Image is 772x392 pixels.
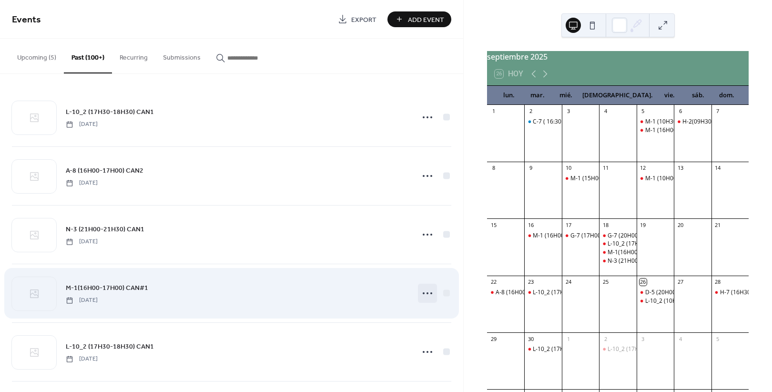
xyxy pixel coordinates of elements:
[524,232,561,240] div: M-1 (16H00-17H00) CAN#1
[645,289,716,297] div: D-5 (20H00-21H00)CAN#1
[112,39,155,72] button: Recurring
[66,283,148,293] span: M-1(16H00-17H00) CAN#1
[490,108,497,115] div: 1
[602,108,609,115] div: 4
[637,126,674,134] div: M-1 (16H00-17H00) CAN1
[677,221,684,228] div: 20
[351,15,376,25] span: Export
[66,107,154,117] span: L-10_2 (17H30-18H30) CAN1
[66,120,98,129] span: [DATE]
[331,11,384,27] a: Export
[711,289,749,297] div: H-7 (16H30-17H30) CAN1
[12,10,41,29] span: Events
[570,232,639,240] div: G-7 (17H00-18H30) CAN1
[527,279,534,286] div: 23
[674,118,711,126] div: H-2(09H30-10H30)CAN#1
[490,165,497,172] div: 8
[645,118,715,126] div: M-1 (10H30-11H30) CAN1
[640,335,647,342] div: 3
[495,86,523,105] div: lun.
[490,279,497,286] div: 22
[496,289,564,297] div: A-8 (16H00-17H00) CAN2
[524,345,561,353] div: L-10_2 (17H30-18H30) CAN1
[714,221,721,228] div: 21
[602,279,609,286] div: 25
[490,335,497,342] div: 29
[599,248,636,257] div: M-1(16H00-17H00) CAN#1
[640,165,647,172] div: 12
[565,221,572,228] div: 17
[66,224,144,235] a: N-3 (21H00-21H30) CAN1
[608,240,684,248] div: L-10_2 (17H30-18H30) CAN1
[655,86,684,105] div: vie.
[66,106,154,117] a: L-10_2 (17H30-18H30) CAN1
[155,39,208,72] button: Submissions
[66,342,154,352] span: L-10_2 (17H30-18H30) CAN1
[637,289,674,297] div: D-5 (20H00-21H00)CAN#1
[608,232,676,240] div: G-7 (20H00-21H00) CAN1
[565,108,572,115] div: 3
[387,11,451,27] button: Add Event
[602,221,609,228] div: 18
[565,335,572,342] div: 1
[66,355,98,363] span: [DATE]
[602,335,609,342] div: 2
[66,341,154,352] a: L-10_2 (17H30-18H30) CAN1
[637,297,674,305] div: L-10_2 (10H00-11H00) CAN1
[64,39,112,73] button: Past (100+)
[608,257,676,265] div: N-3 (21H00-21H30) CAN1
[527,165,534,172] div: 9
[712,86,741,105] div: dom.
[645,297,721,305] div: L-10_2 (10H00-11H00) CAN1
[527,335,534,342] div: 30
[533,289,609,297] div: L-10_2 (17H30-18H30) CAN1
[714,279,721,286] div: 28
[645,126,715,134] div: M-1 (16H00-17H00) CAN1
[524,118,561,126] div: C-7 ( 16:30 a 17:30 ) cancha 1
[527,221,534,228] div: 16
[608,248,680,257] div: M-1(16H00-17H00) CAN#1
[66,282,148,293] a: M-1(16H00-17H00) CAN#1
[599,240,636,248] div: L-10_2 (17H30-18H30) CAN1
[533,345,609,353] div: L-10_2 (17H30-18H30) CAN1
[677,335,684,342] div: 4
[637,118,674,126] div: M-1 (10H30-11H30) CAN1
[533,232,606,240] div: M-1 (16H00-17H00) CAN#1
[640,108,647,115] div: 5
[527,108,534,115] div: 2
[608,345,684,353] div: L-10_2 (17H30-18H30) CAN1
[66,296,98,305] span: [DATE]
[66,225,144,235] span: N-3 (21H00-21H30) CAN1
[66,237,98,246] span: [DATE]
[599,257,636,265] div: N-3 (21H00-21H30) CAN1
[682,118,752,126] div: H-2(09H30-10H30)CAN#1
[565,165,572,172] div: 10
[66,166,143,176] span: A-8 (16H00-17H00) CAN2
[677,165,684,172] div: 13
[408,15,444,25] span: Add Event
[599,345,636,353] div: L-10_2 (17H30-18H30) CAN1
[10,39,64,72] button: Upcoming (5)
[565,279,572,286] div: 24
[602,165,609,172] div: 11
[599,232,636,240] div: G-7 (20H00-21H00) CAN1
[714,165,721,172] div: 14
[570,175,640,183] div: M-1 (15H00-16H00) CAN1
[490,221,497,228] div: 15
[487,289,524,297] div: A-8 (16H00-17H00) CAN2
[66,165,143,176] a: A-8 (16H00-17H00) CAN2
[487,51,749,62] div: septiembre 2025
[524,289,561,297] div: L-10_2 (17H30-18H30) CAN1
[677,279,684,286] div: 27
[552,86,580,105] div: mié.
[684,86,712,105] div: sáb.
[580,86,655,105] div: [DEMOGRAPHIC_DATA].
[533,118,611,126] div: C-7 ( 16:30 a 17:30 ) cancha 1
[640,279,647,286] div: 26
[562,232,599,240] div: G-7 (17H00-18H30) CAN1
[637,175,674,183] div: M-1 (10H00-11H00) CAN1
[714,335,721,342] div: 5
[714,108,721,115] div: 7
[677,108,684,115] div: 6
